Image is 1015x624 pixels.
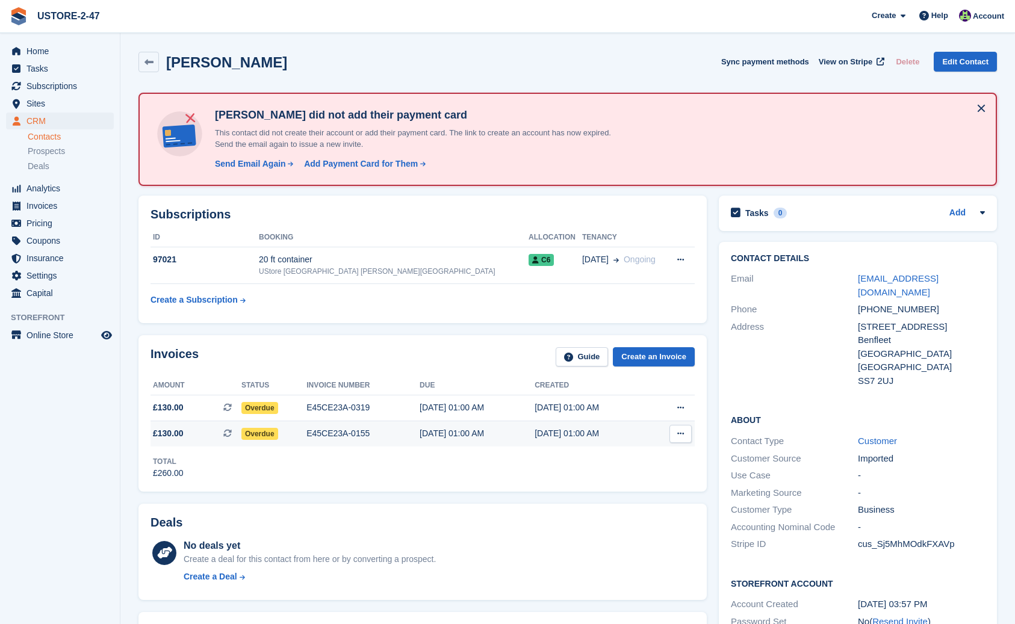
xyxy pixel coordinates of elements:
a: menu [6,327,114,344]
span: Invoices [26,197,99,214]
span: C6 [529,254,554,266]
a: Contacts [28,131,114,143]
div: E45CE23A-0155 [306,427,420,440]
div: Phone [731,303,858,317]
span: View on Stripe [819,56,872,68]
a: Create an Invoice [613,347,695,367]
div: - [858,469,985,483]
div: Account Created [731,598,858,611]
a: menu [6,60,114,77]
div: SS7 2UJ [858,374,985,388]
span: Ongoing [624,255,656,264]
div: Stripe ID [731,537,858,551]
a: menu [6,267,114,284]
div: Contact Type [731,434,858,448]
span: Overdue [241,402,278,414]
div: [GEOGRAPHIC_DATA] [858,347,985,361]
span: Tasks [26,60,99,77]
span: £130.00 [153,401,184,414]
button: Delete [891,52,924,72]
h2: About [731,413,985,425]
div: [DATE] 01:00 AM [420,401,535,414]
div: cus_Sj5MhMOdkFXAVp [858,537,985,551]
div: Customer Source [731,452,858,466]
div: Email [731,272,858,299]
a: menu [6,180,114,197]
span: Help [931,10,948,22]
a: Add Payment Card for Them [299,158,427,170]
h2: Subscriptions [151,208,695,221]
a: menu [6,95,114,112]
a: Add [949,206,966,220]
th: Allocation [529,228,582,247]
div: Customer Type [731,503,858,517]
div: Benfleet [858,333,985,347]
span: CRM [26,113,99,129]
div: Send Email Again [215,158,286,170]
span: Overdue [241,428,278,440]
div: E45CE23A-0319 [306,401,420,414]
div: Accounting Nominal Code [731,521,858,534]
button: Sync payment methods [721,52,809,72]
th: Booking [259,228,529,247]
div: [DATE] 01:00 AM [420,427,535,440]
span: Sites [26,95,99,112]
a: Prospects [28,145,114,158]
div: UStore [GEOGRAPHIC_DATA] [PERSON_NAME][GEOGRAPHIC_DATA] [259,266,529,277]
h2: Contact Details [731,254,985,264]
th: Due [420,376,535,395]
h2: Invoices [151,347,199,367]
div: [PHONE_NUMBER] [858,303,985,317]
a: [EMAIL_ADDRESS][DOMAIN_NAME] [858,273,939,297]
div: £260.00 [153,467,184,480]
th: Invoice number [306,376,420,395]
div: 0 [774,208,787,218]
div: Business [858,503,985,517]
a: Preview store [99,328,114,342]
a: Edit Contact [934,52,997,72]
th: ID [151,228,259,247]
span: Create [872,10,896,22]
span: Insurance [26,250,99,267]
div: [GEOGRAPHIC_DATA] [858,360,985,374]
a: menu [6,197,114,214]
h2: Deals [151,516,182,530]
a: Customer [858,436,897,446]
span: Subscriptions [26,78,99,94]
h2: [PERSON_NAME] [166,54,287,70]
a: menu [6,78,114,94]
a: USTORE-2-47 [33,6,105,26]
th: Amount [151,376,241,395]
a: Create a Subscription [151,289,246,311]
span: Deals [28,161,49,172]
th: Created [535,376,650,395]
div: [DATE] 01:00 AM [535,427,650,440]
div: [DATE] 03:57 PM [858,598,985,611]
div: 20 ft container [259,253,529,266]
span: [DATE] [582,253,609,266]
div: Create a deal for this contact from here or by converting a prospect. [184,553,436,566]
span: Prospects [28,146,65,157]
div: Use Case [731,469,858,483]
span: Analytics [26,180,99,197]
a: menu [6,250,114,267]
a: menu [6,113,114,129]
span: Home [26,43,99,60]
div: - [858,486,985,500]
span: Account [973,10,1004,22]
a: menu [6,285,114,301]
img: stora-icon-8386f47178a22dfd0bd8f6a31ec36ba5ce8667c1dd55bd0f319d3a0aa187defe.svg [10,7,28,25]
p: This contact did not create their account or add their payment card. The link to create an accoun... [210,127,632,150]
div: [DATE] 01:00 AM [535,401,650,414]
span: Settings [26,267,99,284]
div: No deals yet [184,539,436,553]
div: Marketing Source [731,486,858,500]
a: Deals [28,160,114,173]
a: Guide [556,347,609,367]
div: Create a Subscription [151,294,238,306]
div: Total [153,456,184,467]
a: menu [6,232,114,249]
div: Address [731,320,858,388]
a: menu [6,215,114,232]
th: Status [241,376,306,395]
